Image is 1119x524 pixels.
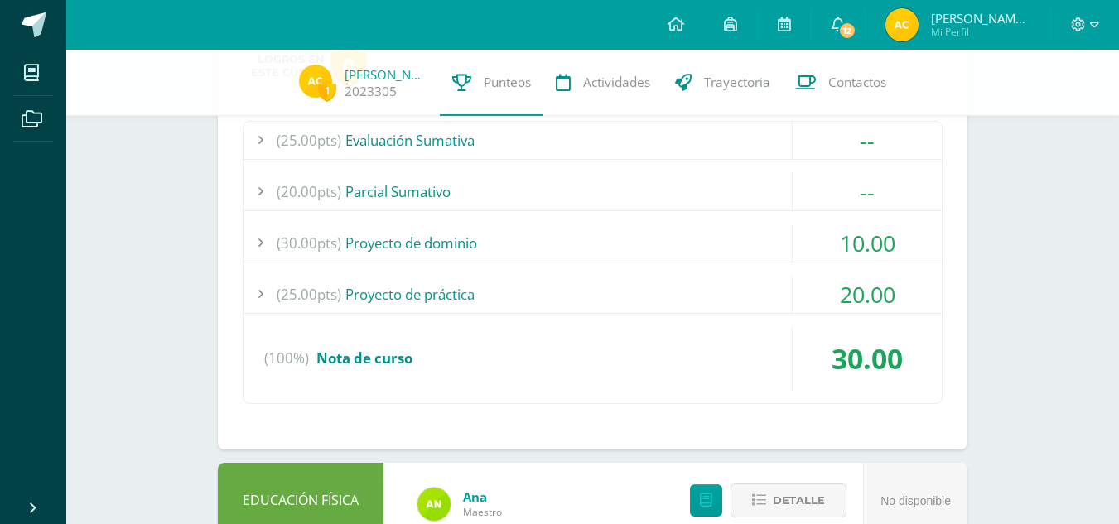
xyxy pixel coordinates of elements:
[773,485,825,516] span: Detalle
[880,494,951,507] span: No disponible
[793,224,942,262] div: 10.00
[277,276,341,313] span: (25.00pts)
[264,327,309,390] span: (100%)
[277,173,341,210] span: (20.00pts)
[318,80,336,101] span: 1
[793,327,942,390] div: 30.00
[299,65,332,98] img: 1694e63d267761c09aaa109f865c9d1c.png
[663,50,783,116] a: Trayectoria
[731,483,846,517] button: Detalle
[704,74,770,91] span: Trayectoria
[793,122,942,159] div: --
[783,50,899,116] a: Contactos
[316,349,412,368] span: Nota de curso
[838,22,856,40] span: 12
[244,224,942,262] div: Proyecto de dominio
[583,74,650,91] span: Actividades
[463,488,502,505] a: Ana
[543,50,663,116] a: Actividades
[931,10,1030,26] span: [PERSON_NAME] [PERSON_NAME]
[828,74,886,91] span: Contactos
[793,173,942,210] div: --
[885,8,919,41] img: 1694e63d267761c09aaa109f865c9d1c.png
[277,224,341,262] span: (30.00pts)
[277,122,341,159] span: (25.00pts)
[931,25,1030,39] span: Mi Perfil
[463,505,502,519] span: Maestro
[417,488,451,521] img: 122d7b7bf6a5205df466ed2966025dea.png
[793,276,942,313] div: 20.00
[244,276,942,313] div: Proyecto de práctica
[345,66,427,83] a: [PERSON_NAME]
[244,173,942,210] div: Parcial Sumativo
[440,50,543,116] a: Punteos
[244,122,942,159] div: Evaluación Sumativa
[345,83,397,100] a: 2023305
[484,74,531,91] span: Punteos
